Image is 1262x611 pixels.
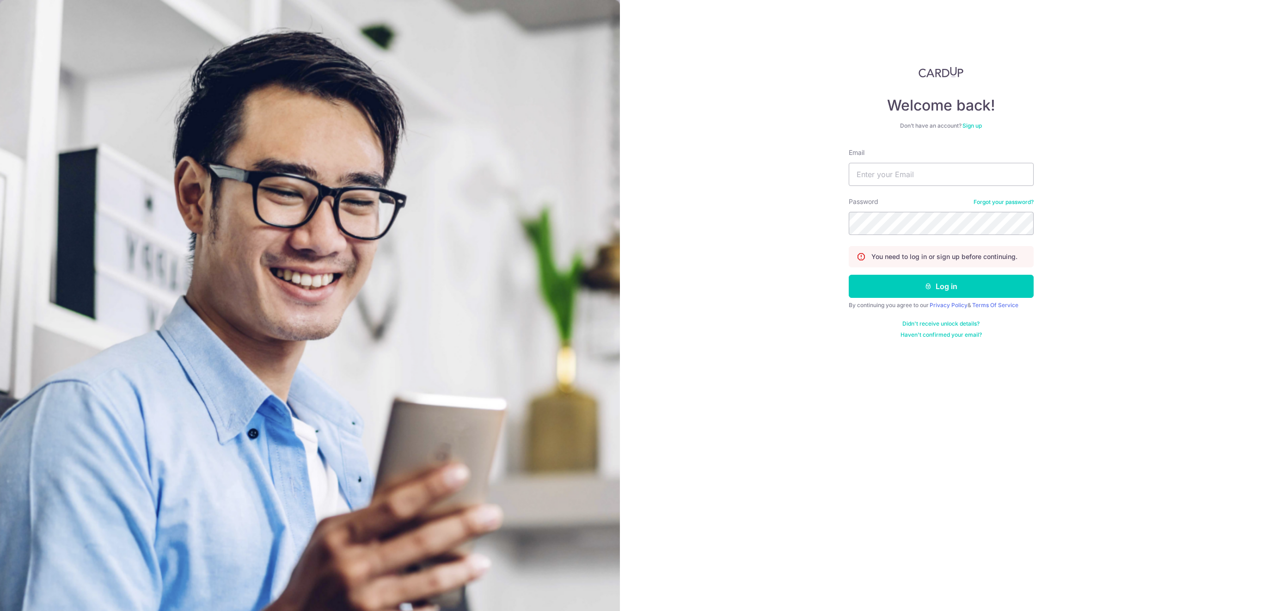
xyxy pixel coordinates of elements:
[919,67,964,78] img: CardUp Logo
[930,302,968,309] a: Privacy Policy
[849,163,1034,186] input: Enter your Email
[849,148,864,157] label: Email
[849,197,878,206] label: Password
[902,320,980,327] a: Didn't receive unlock details?
[871,252,1017,261] p: You need to log in or sign up before continuing.
[849,275,1034,298] button: Log in
[849,96,1034,115] h4: Welcome back!
[972,302,1018,309] a: Terms Of Service
[974,198,1034,206] a: Forgot your password?
[962,122,982,129] a: Sign up
[849,122,1034,130] div: Don’t have an account?
[901,331,982,339] a: Haven't confirmed your email?
[849,302,1034,309] div: By continuing you agree to our &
